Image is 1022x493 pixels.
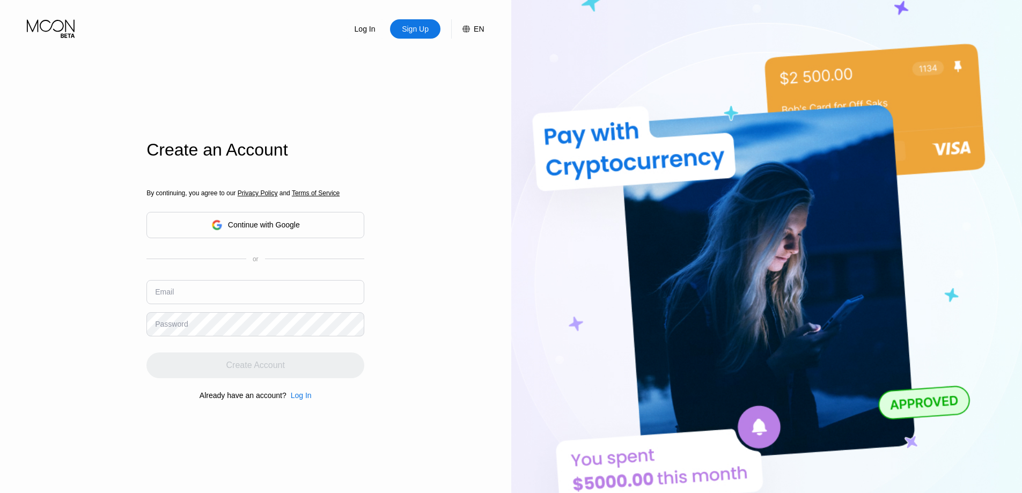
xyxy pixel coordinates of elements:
div: Password [155,320,188,328]
div: Continue with Google [228,220,300,229]
div: Log In [354,24,377,34]
div: By continuing, you agree to our [146,189,364,197]
div: Log In [286,391,312,400]
span: Terms of Service [292,189,340,197]
div: Log In [291,391,312,400]
div: Continue with Google [146,212,364,238]
div: Sign Up [390,19,440,39]
div: EN [451,19,484,39]
div: Sign Up [401,24,430,34]
div: Email [155,288,174,296]
div: Already have an account? [200,391,286,400]
div: Create an Account [146,140,364,160]
div: Log In [340,19,390,39]
div: EN [474,25,484,33]
div: or [253,255,259,263]
span: and [277,189,292,197]
span: Privacy Policy [238,189,278,197]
